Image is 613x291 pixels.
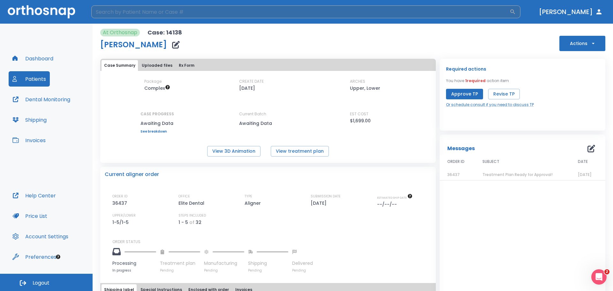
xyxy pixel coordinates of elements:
[239,119,297,127] p: Awaiting Data
[189,218,194,226] p: of
[112,194,127,199] p: ORDER ID
[591,269,607,285] iframe: Intercom live chat
[482,159,499,165] span: SUBJECT
[377,195,412,200] span: The date will be available after approving treatment plan
[245,194,252,199] p: TYPE
[112,213,136,218] p: UPPER/LOWER
[140,111,174,117] p: CASE PROGRESS
[311,194,341,199] p: SUBMISSION DATE
[248,260,288,267] p: Shipping
[100,41,167,49] h1: [PERSON_NAME]
[112,218,131,226] p: 1-5/1-5
[140,130,174,134] a: See breakdown
[33,280,49,287] span: Logout
[239,111,297,117] p: Current Batch
[9,51,57,66] button: Dashboard
[9,112,50,127] button: Shipping
[377,201,399,208] p: --/--/--
[9,229,72,244] button: Account Settings
[103,29,137,36] p: At Orthosnap
[292,260,313,267] p: Delivered
[102,60,435,71] div: tabs
[178,218,188,226] p: 1 - 5
[482,172,553,177] span: Treatment Plan Ready for Approval!
[178,199,207,207] p: Elite Dental
[9,92,74,107] button: Dental Monitoring
[446,102,534,108] a: Or schedule consult if you need to discuss TP
[446,78,509,84] p: You have action item
[178,194,190,199] p: OFFICE
[148,29,182,36] p: Case: 14138
[446,65,486,73] p: Required actions
[239,79,264,84] p: CREATE DATE
[176,60,197,71] button: Rx Form
[604,269,609,274] span: 2
[160,260,200,267] p: Treatment plan
[239,84,255,92] p: [DATE]
[112,239,431,245] p: ORDER STATUS
[204,260,244,267] p: Manufacturing
[248,268,288,273] p: Pending
[245,199,263,207] p: Aligner
[55,254,61,260] div: Tooltip anchor
[578,172,592,177] span: [DATE]
[112,260,156,267] p: Processing
[446,89,483,99] button: Approve TP
[350,84,380,92] p: Upper, Lower
[105,171,159,178] p: Current aligner order
[112,268,156,273] p: In progress
[160,268,200,273] p: Pending
[488,89,520,99] button: Revise TP
[350,79,365,84] p: ARCHES
[9,188,60,203] button: Help Center
[350,111,368,117] p: EST COST
[271,146,329,157] button: View treatment plan
[350,117,371,125] p: $1,699.00
[207,146,261,157] button: View 3D Animation
[447,172,460,177] span: 36437
[447,145,475,152] p: Messages
[144,79,162,84] p: Package
[140,119,174,127] p: Awaiting Data
[178,213,206,218] p: STEPS INCLUDED
[144,85,170,91] span: Up to 50 Steps (100 aligners)
[196,218,201,226] p: 32
[204,268,244,273] p: Pending
[311,199,329,207] p: [DATE]
[91,5,510,18] input: Search by Patient Name or Case #
[447,159,465,165] span: ORDER ID
[9,208,51,224] button: Price List
[292,268,313,273] p: Pending
[9,71,50,87] button: Patients
[9,249,60,264] button: Preferences
[559,36,605,51] button: Actions
[8,5,75,18] img: Orthosnap
[9,133,49,148] button: Invoices
[139,60,175,71] button: Uploaded files
[102,60,138,71] button: Case Summary
[465,78,486,83] span: 1 required
[536,6,605,18] button: [PERSON_NAME]
[112,199,129,207] p: 36437
[578,159,588,165] span: DATE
